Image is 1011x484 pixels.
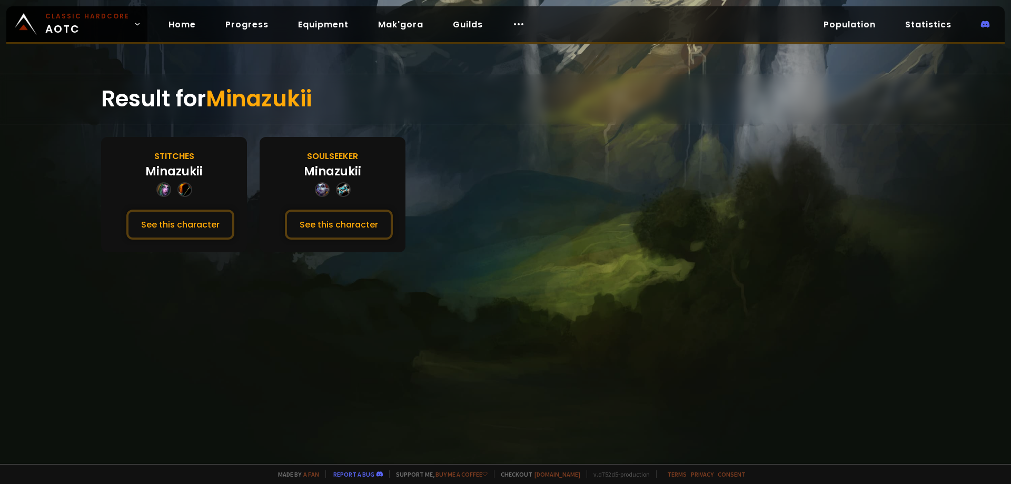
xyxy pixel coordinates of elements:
[587,470,650,478] span: v. d752d5 - production
[494,470,580,478] span: Checkout
[45,12,130,21] small: Classic Hardcore
[303,470,319,478] a: a fan
[534,470,580,478] a: [DOMAIN_NAME]
[160,14,204,35] a: Home
[206,83,312,114] span: Minazukii
[691,470,713,478] a: Privacy
[815,14,884,35] a: Population
[154,150,194,163] div: Stitches
[126,210,234,240] button: See this character
[272,470,319,478] span: Made by
[145,163,203,180] div: Minazukii
[45,12,130,37] span: AOTC
[217,14,277,35] a: Progress
[290,14,357,35] a: Equipment
[101,74,910,124] div: Result for
[307,150,358,163] div: Soulseeker
[6,6,147,42] a: Classic HardcoreAOTC
[285,210,393,240] button: See this character
[304,163,361,180] div: Minazukii
[333,470,374,478] a: Report a bug
[667,470,687,478] a: Terms
[370,14,432,35] a: Mak'gora
[389,470,488,478] span: Support me,
[435,470,488,478] a: Buy me a coffee
[444,14,491,35] a: Guilds
[718,470,746,478] a: Consent
[897,14,960,35] a: Statistics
